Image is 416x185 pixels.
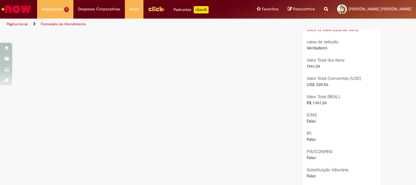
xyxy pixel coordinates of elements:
[307,39,338,44] b: caixa de seleção
[307,173,316,179] span: Falso
[307,100,327,105] span: R$ 1.961,24
[307,149,333,154] b: PIS/CONFINS
[307,118,316,124] span: Falso
[194,6,209,13] p: +GenAi
[174,6,209,13] div: Padroniza
[307,27,358,32] a: Click to view Lista de Itens
[129,6,139,12] span: More
[64,7,69,12] span: 1
[1,3,32,15] img: ServiceNow
[148,4,164,13] img: click_logo_yellow_360x200.png
[349,6,411,12] span: [PERSON_NAME] [PERSON_NAME]
[307,94,340,99] b: Valor Total (REAL)
[307,76,361,81] b: Valor Total Convertido (USD)
[7,22,28,27] a: Página inicial
[307,45,327,51] span: Verdadeiro
[307,112,317,118] b: ICMS
[288,6,315,12] a: Rascunhos
[307,137,316,142] span: Falso
[262,6,279,12] span: Favoritos
[5,19,273,30] ul: Trilhas de página
[307,155,316,160] span: Falso
[307,57,344,63] b: Valor Total dos Itens
[307,82,329,87] span: US$ 320.56
[78,6,120,12] span: Despesas Corporativas
[307,63,320,69] span: 1961.24
[307,167,348,173] b: Substituição tributária
[41,22,86,27] a: Formulário de Atendimento
[293,6,315,12] span: Rascunhos
[307,130,311,136] b: IPI
[42,6,63,12] span: Requisições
